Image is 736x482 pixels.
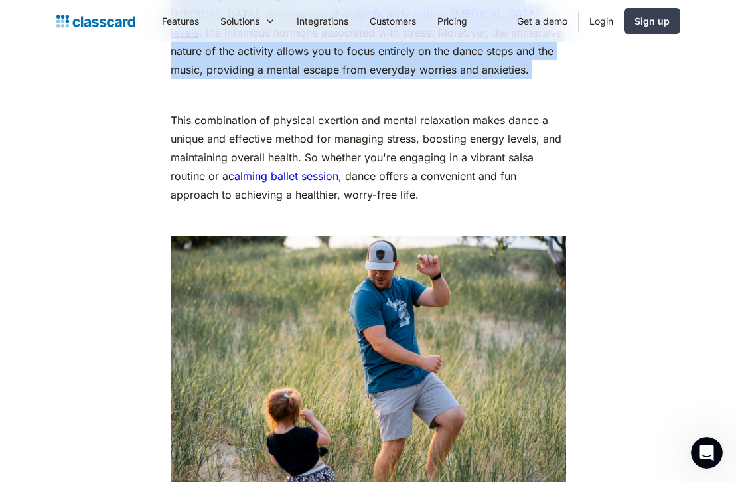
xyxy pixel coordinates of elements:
div: Sign up [634,14,670,28]
p: ‍ [171,210,566,229]
a: home [56,12,135,31]
p: ‍ [171,86,566,104]
a: calming ballet session [228,169,338,183]
div: Solutions [210,6,286,36]
div: Solutions [220,14,259,28]
a: Features [151,6,210,36]
a: Pricing [427,6,478,36]
a: Customers [359,6,427,36]
a: Integrations [286,6,359,36]
p: This combination of physical exertion and mental relaxation makes dance a unique and effective me... [171,111,566,204]
a: Login [579,6,624,36]
a: Sign up [624,8,680,34]
iframe: Intercom live chat [691,437,723,469]
a: Get a demo [506,6,578,36]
